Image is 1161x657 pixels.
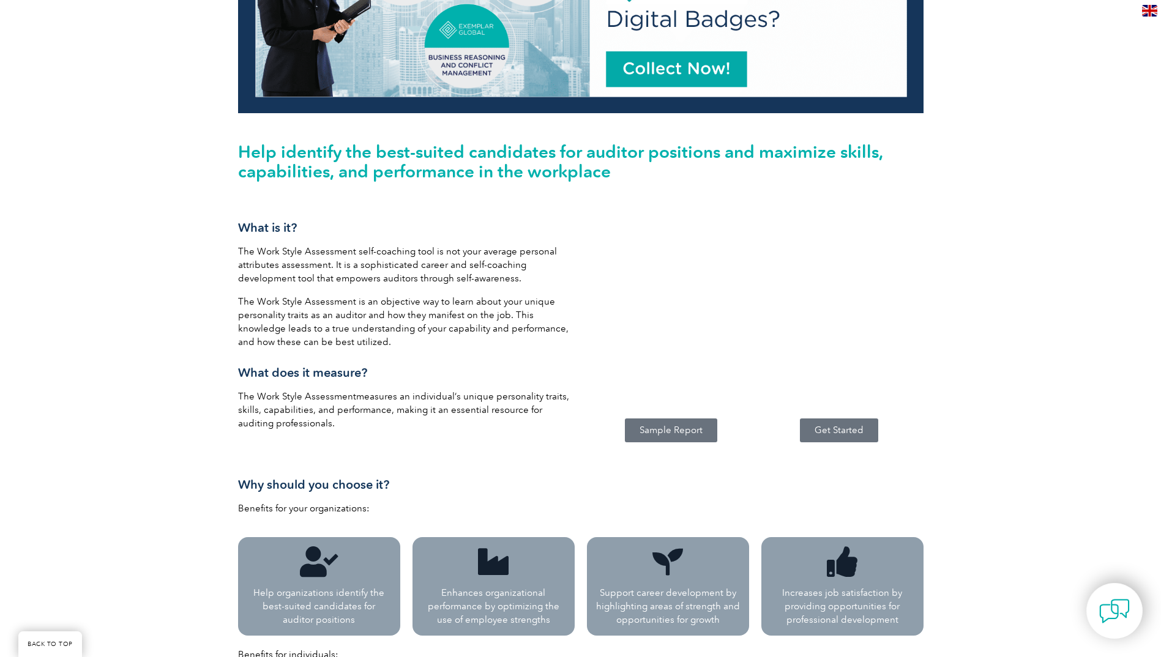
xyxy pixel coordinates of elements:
h3: What does it measure? [238,365,575,380]
p: The Work Style Assessment self-coaching tool is not your average personal attributes assessment. ... [238,245,575,285]
p: Help organizations identify the best-suited candidates for auditor positions [247,586,391,626]
span: Help identify the best-suited candidates for auditor positions and maximize skills, capabilities,... [238,141,883,182]
span: Sample Report [640,426,703,435]
h3: Why should you choose it? [238,477,924,492]
span: Get Started [815,426,864,435]
a: Sample Report [625,418,717,442]
p: Benefits for your organizations: [238,502,924,515]
a: BACK TO TOP [18,631,82,657]
img: en [1142,5,1157,17]
p: Enhances organizational performance by optimizing the use of employee strengths [422,586,566,626]
p: Increases job satisfaction by providing opportunities for professional development [771,586,914,626]
h3: What is it? [238,220,575,236]
a: Get Started [800,418,878,442]
span: measures an individual’s unique personality traits, skills, capabilities, and performance, making... [238,391,569,429]
p: The Work Style Assessment is an objective way to learn about your unique personality traits as an... [238,295,575,349]
img: contact-chat.png [1099,596,1130,626]
p: The Work Style Assessment [238,390,575,430]
p: Support career development by highlighting areas of strength and opportunities for growth [596,586,740,626]
iframe: YouTube video player [587,204,924,396]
